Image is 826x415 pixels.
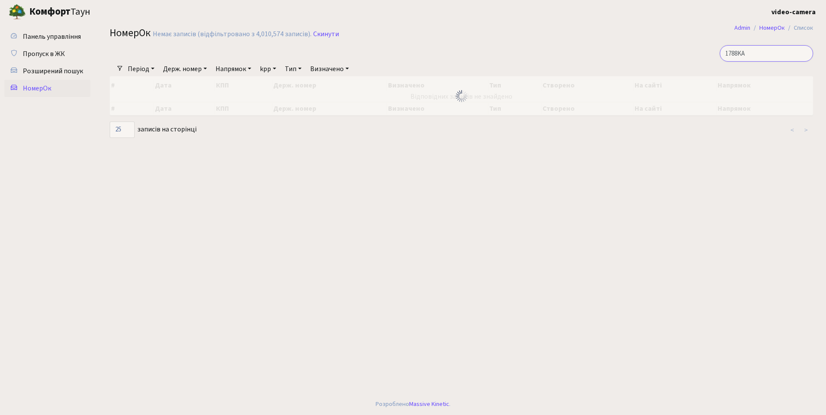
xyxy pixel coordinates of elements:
a: Massive Kinetic [409,399,449,409]
a: Держ. номер [160,62,210,76]
span: Пропуск в ЖК [23,49,65,59]
a: Період [124,62,158,76]
a: Admin [734,23,750,32]
li: Список [785,23,813,33]
span: НомерОк [110,25,151,41]
a: Скинути [313,30,339,38]
div: Розроблено . [376,399,450,409]
img: Обробка... [455,89,468,103]
a: Панель управління [4,28,90,45]
span: НомерОк [23,84,51,93]
a: kpp [256,62,280,76]
input: Пошук... [720,45,813,62]
div: Немає записів (відфільтровано з 4,010,574 записів). [153,30,311,38]
a: video-camera [771,7,816,17]
a: Визначено [307,62,352,76]
a: НомерОк [759,23,785,32]
button: Переключити навігацію [108,5,129,19]
a: НомерОк [4,80,90,97]
a: Напрямок [212,62,255,76]
select: записів на сторінці [110,122,135,138]
span: Розширений пошук [23,66,83,76]
a: Пропуск в ЖК [4,45,90,62]
span: Панель управління [23,32,81,41]
nav: breadcrumb [721,19,826,37]
img: logo.png [9,3,26,21]
span: Таун [29,5,90,19]
a: Розширений пошук [4,62,90,80]
a: Тип [281,62,305,76]
label: записів на сторінці [110,122,197,138]
b: Комфорт [29,5,71,19]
